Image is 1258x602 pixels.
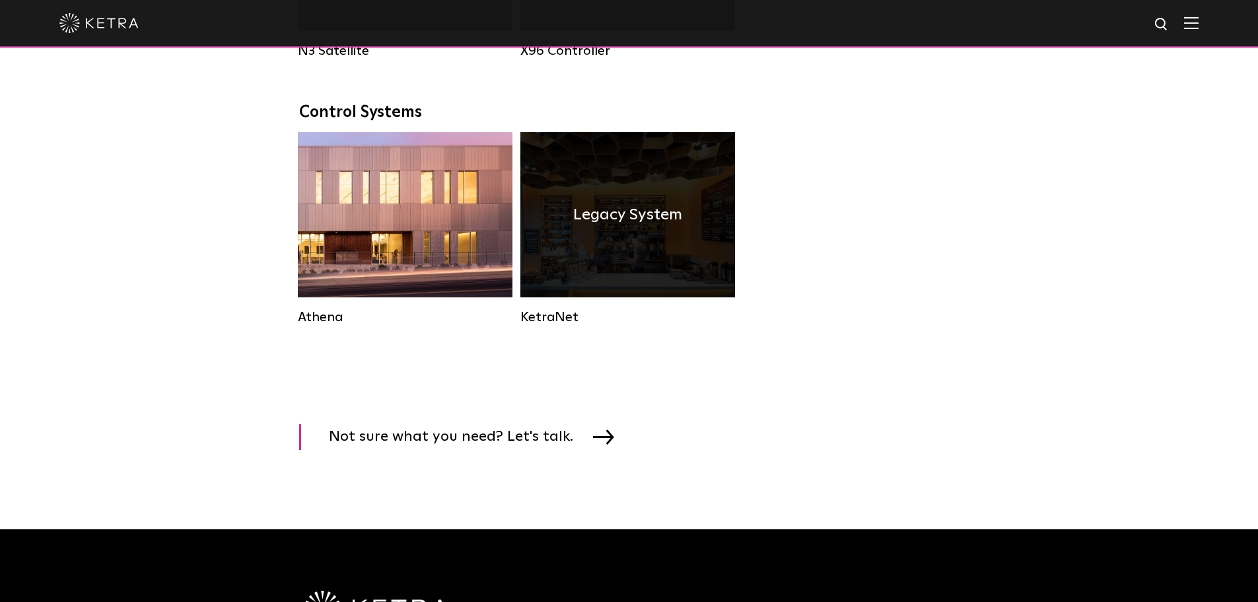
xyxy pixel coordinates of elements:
span: Not sure what you need? Let's talk. [329,424,593,450]
div: N3 Satellite [298,43,512,59]
div: KetraNet [520,309,735,325]
img: arrow [593,430,614,444]
div: X96 Controller [520,43,735,59]
a: KetraNet Legacy System [520,132,735,325]
img: Hamburger%20Nav.svg [1184,17,1199,29]
div: Athena [298,309,512,325]
a: Not sure what you need? Let's talk. [299,424,631,450]
h4: Legacy System [573,202,682,227]
a: Athena Commercial Solution [298,132,512,325]
img: ketra-logo-2019-white [59,13,139,33]
img: search icon [1154,17,1170,33]
div: Control Systems [299,103,960,122]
